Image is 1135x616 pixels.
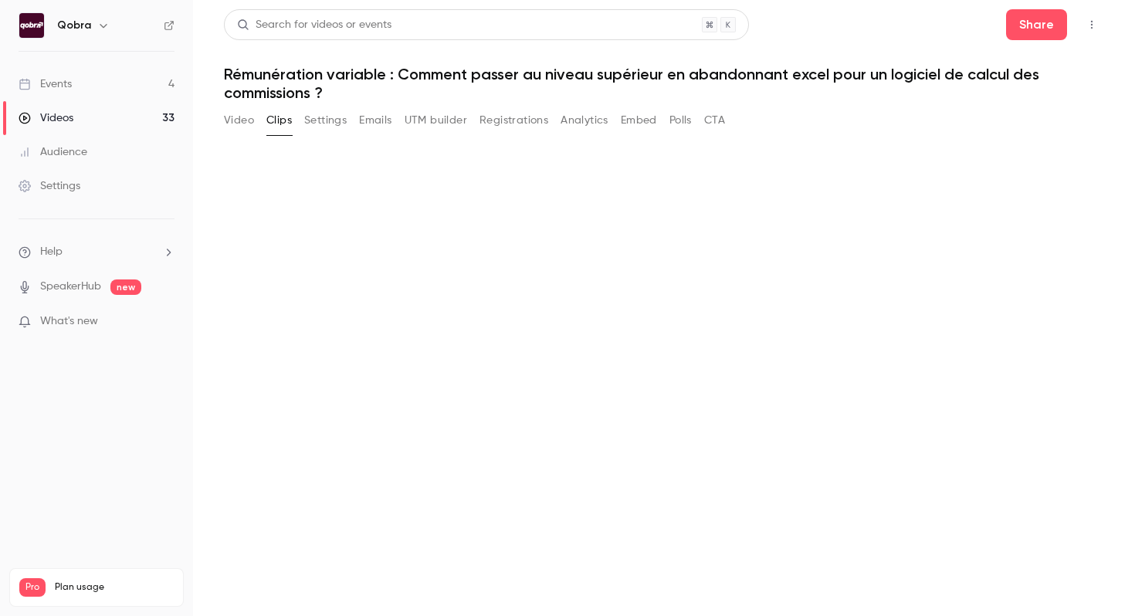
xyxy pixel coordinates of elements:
button: CTA [704,108,725,133]
div: Search for videos or events [237,17,391,33]
div: Videos [19,110,73,126]
img: Qobra [19,13,44,38]
button: Embed [621,108,657,133]
h1: Rémunération variable : Comment passer au niveau supérieur en abandonnant excel pour un logiciel ... [224,65,1104,102]
h6: Qobra [57,18,91,33]
button: Top Bar Actions [1079,12,1104,37]
span: Help [40,244,63,260]
a: SpeakerHub [40,279,101,295]
button: Polls [669,108,692,133]
button: Emails [359,108,391,133]
button: UTM builder [405,108,467,133]
div: Settings [19,178,80,194]
span: What's new [40,313,98,330]
span: Pro [19,578,46,597]
button: Registrations [479,108,548,133]
button: Clips [266,108,292,133]
div: Audience [19,144,87,160]
button: Share [1006,9,1067,40]
div: Events [19,76,72,92]
span: new [110,279,141,295]
button: Settings [304,108,347,133]
span: Plan usage [55,581,174,594]
button: Video [224,108,254,133]
button: Analytics [561,108,608,133]
li: help-dropdown-opener [19,244,174,260]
